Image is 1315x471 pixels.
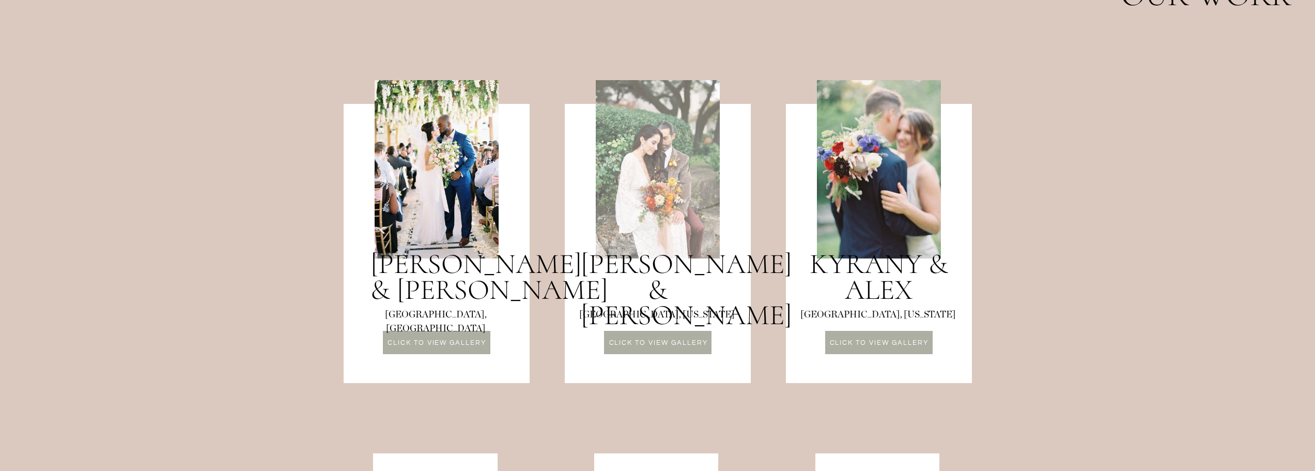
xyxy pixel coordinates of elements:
[802,251,956,303] a: KYRANY & ALEX
[581,251,735,305] h3: [PERSON_NAME] & [PERSON_NAME]
[785,308,971,325] p: [GEOGRAPHIC_DATA], [US_STATE]
[383,340,491,353] a: Click to VIEW GALLERY
[370,251,506,302] a: [PERSON_NAME] & [PERSON_NAME]
[581,251,735,305] a: [PERSON_NAME] &[PERSON_NAME]
[605,340,712,348] a: CLICK TO VIEW GALLERY
[343,308,529,323] a: [GEOGRAPHIC_DATA], [GEOGRAPHIC_DATA]
[826,340,933,348] a: CLICK TO VIEW GALLERY
[564,308,750,323] p: [GEOGRAPHIC_DATA], [US_STATE]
